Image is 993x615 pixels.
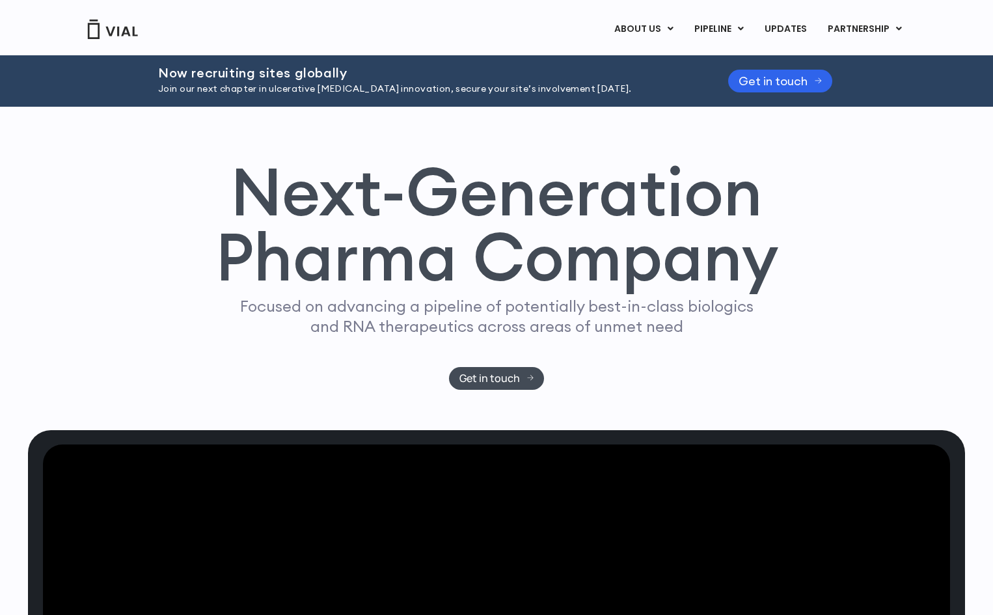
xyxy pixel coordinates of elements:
p: Focused on advancing a pipeline of potentially best-in-class biologics and RNA therapeutics acros... [234,296,759,336]
a: ABOUT USMenu Toggle [604,18,683,40]
a: UPDATES [754,18,817,40]
a: PARTNERSHIPMenu Toggle [817,18,912,40]
span: Get in touch [739,76,808,86]
img: Vial Logo [87,20,139,39]
p: Join our next chapter in ulcerative [MEDICAL_DATA] innovation, secure your site’s involvement [DA... [158,82,696,96]
a: Get in touch [449,367,545,390]
h2: Now recruiting sites globally [158,66,696,80]
h1: Next-Generation Pharma Company [215,159,778,290]
span: Get in touch [459,374,520,383]
a: PIPELINEMenu Toggle [684,18,754,40]
a: Get in touch [728,70,832,92]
